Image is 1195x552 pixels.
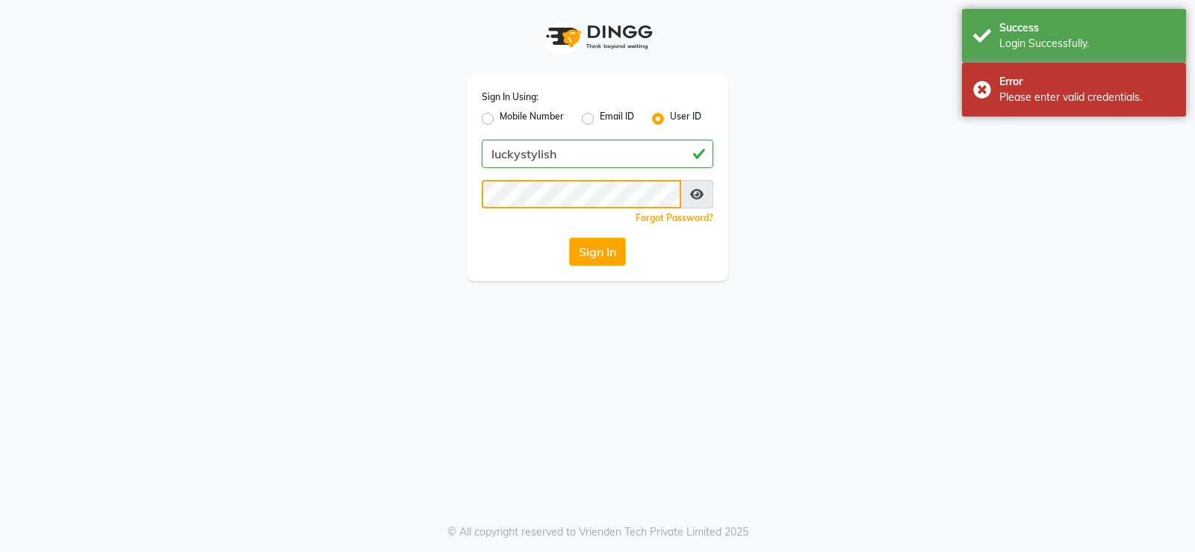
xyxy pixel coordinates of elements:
[482,140,713,168] input: Username
[999,36,1175,52] div: Login Successfully.
[600,110,634,128] label: Email ID
[999,90,1175,105] div: Please enter valid credentials.
[482,180,681,208] input: Username
[500,110,564,128] label: Mobile Number
[999,20,1175,36] div: Success
[636,212,713,223] a: Forgot Password?
[670,110,701,128] label: User ID
[482,90,538,104] label: Sign In Using:
[538,15,657,59] img: logo1.svg
[999,74,1175,90] div: Error
[569,238,626,266] button: Sign In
